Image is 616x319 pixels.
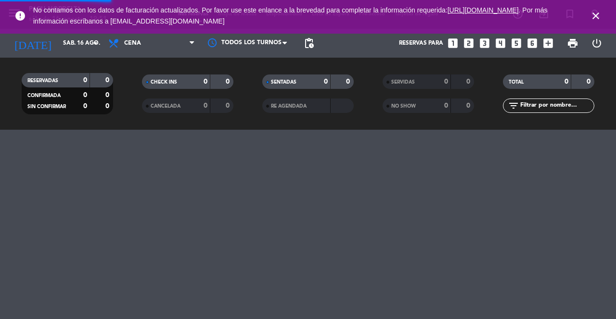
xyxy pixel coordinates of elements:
strong: 0 [204,78,207,85]
strong: 0 [444,102,448,109]
span: SERVIDAS [391,80,415,85]
i: error [14,10,26,22]
span: TOTAL [509,80,524,85]
i: power_settings_new [591,37,603,49]
strong: 0 [83,77,87,84]
i: looks_5 [510,37,523,49]
i: looks_6 [526,37,539,49]
strong: 0 [226,102,231,109]
i: looks_one [447,37,459,49]
span: pending_actions [303,37,315,49]
i: arrow_drop_down [90,37,101,49]
strong: 0 [226,78,231,85]
i: looks_4 [494,37,507,49]
strong: 0 [444,78,448,85]
strong: 0 [565,78,568,85]
a: . Por más información escríbanos a [EMAIL_ADDRESS][DOMAIN_NAME] [33,6,547,25]
i: filter_list [508,100,519,111]
i: add_box [542,37,554,49]
i: looks_two [462,37,475,49]
span: CONFIRMADA [27,93,61,98]
strong: 0 [587,78,592,85]
strong: 0 [83,103,87,110]
strong: 0 [324,78,328,85]
span: RESERVADAS [27,78,58,83]
span: SENTADAS [271,80,296,85]
span: RE AGENDADA [271,104,307,109]
span: CANCELADA [151,104,180,109]
strong: 0 [83,92,87,98]
strong: 0 [466,78,472,85]
i: close [590,10,602,22]
i: [DATE] [7,33,58,54]
input: Filtrar por nombre... [519,100,594,111]
div: LOG OUT [585,29,609,58]
span: print [567,37,578,49]
strong: 0 [105,77,111,84]
span: No contamos con los datos de facturación actualizados. Por favor use este enlance a la brevedad p... [33,6,547,25]
strong: 0 [466,102,472,109]
span: Cena [124,40,141,47]
strong: 0 [105,103,111,110]
a: [URL][DOMAIN_NAME] [448,6,519,14]
strong: 0 [204,102,207,109]
span: Reservas para [399,40,443,47]
span: CHECK INS [151,80,177,85]
span: NO SHOW [391,104,416,109]
strong: 0 [105,92,111,98]
span: SIN CONFIRMAR [27,104,66,109]
i: looks_3 [478,37,491,49]
strong: 0 [346,78,352,85]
